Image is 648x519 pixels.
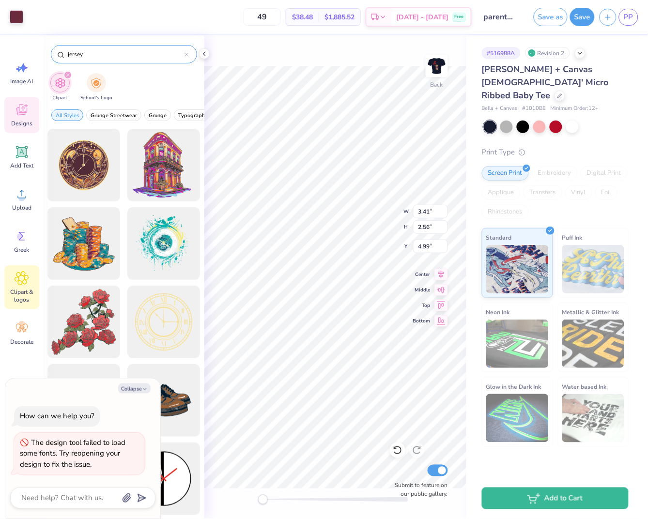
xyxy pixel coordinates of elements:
span: # 1010BE [523,105,546,113]
img: Back [427,56,447,76]
img: Water based Ink [562,394,625,443]
div: Transfers [524,185,562,200]
div: Revision 2 [525,47,570,59]
span: Clipart & logos [6,288,38,304]
span: [PERSON_NAME] + Canvas [DEMOGRAPHIC_DATA]' Micro Ribbed Baby Tee [482,63,609,101]
span: Designs [11,120,32,127]
img: Neon Ink [486,320,549,368]
span: Metallic & Glitter Ink [562,307,619,317]
button: Collapse [118,383,151,394]
img: Standard [486,245,549,293]
div: Digital Print [581,166,628,181]
button: filter button [50,73,70,102]
span: Glow in the Dark Ink [486,382,541,392]
span: $1,885.52 [324,12,355,22]
span: Minimum Order: 12 + [551,105,599,113]
span: Free [455,14,464,20]
div: Applique [482,185,521,200]
span: All Styles [56,112,79,119]
span: Neon Ink [486,307,510,317]
button: Save as [534,8,568,26]
button: Add to Cart [482,488,629,509]
span: School's Logo [80,94,112,102]
span: Center [413,271,431,278]
span: PP [624,12,633,23]
span: Bottom [413,317,431,325]
img: Clipart Image [55,77,66,89]
div: filter for School's Logo [80,73,112,102]
img: Metallic & Glitter Ink [562,320,625,368]
span: Water based Ink [562,382,607,392]
button: filter button [51,109,83,121]
button: filter button [144,109,171,121]
button: Save [570,8,595,26]
a: PP [619,9,638,26]
span: Grunge Streetwear [91,112,137,119]
span: Top [413,302,431,309]
span: Add Text [10,162,33,169]
div: Accessibility label [258,495,268,504]
span: Greek [15,246,30,254]
div: How can we help you? [20,412,94,421]
div: Embroidery [532,166,578,181]
span: Middle [413,286,431,294]
span: Image AI [11,77,33,85]
img: Puff Ink [562,245,625,293]
div: filter for Clipart [50,73,70,102]
span: Typography [178,112,208,119]
span: Grunge [149,112,167,119]
span: Decorate [10,338,33,346]
div: The design tool failed to load some fonts. Try reopening your design to fix the issue. [20,438,125,470]
div: Print Type [482,147,629,158]
span: Upload [12,204,31,212]
div: Screen Print [482,166,529,181]
img: Glow in the Dark Ink [486,394,549,443]
input: – – [243,8,281,26]
label: Submit to feature on our public gallery. [390,481,448,499]
span: [DATE] - [DATE] [397,12,449,22]
div: Rhinestones [482,205,529,219]
div: Vinyl [565,185,592,200]
img: School's Logo Image [91,77,102,89]
div: # 516988A [482,47,521,59]
div: Back [431,80,443,89]
div: Foil [595,185,618,200]
span: Puff Ink [562,232,583,243]
input: Untitled Design [477,7,524,27]
span: Standard [486,232,512,243]
span: Clipart [53,94,68,102]
button: filter button [80,73,112,102]
input: Try "Stars" [67,49,185,59]
button: filter button [174,109,212,121]
span: $38.48 [292,12,313,22]
button: filter button [86,109,141,121]
span: Bella + Canvas [482,105,518,113]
